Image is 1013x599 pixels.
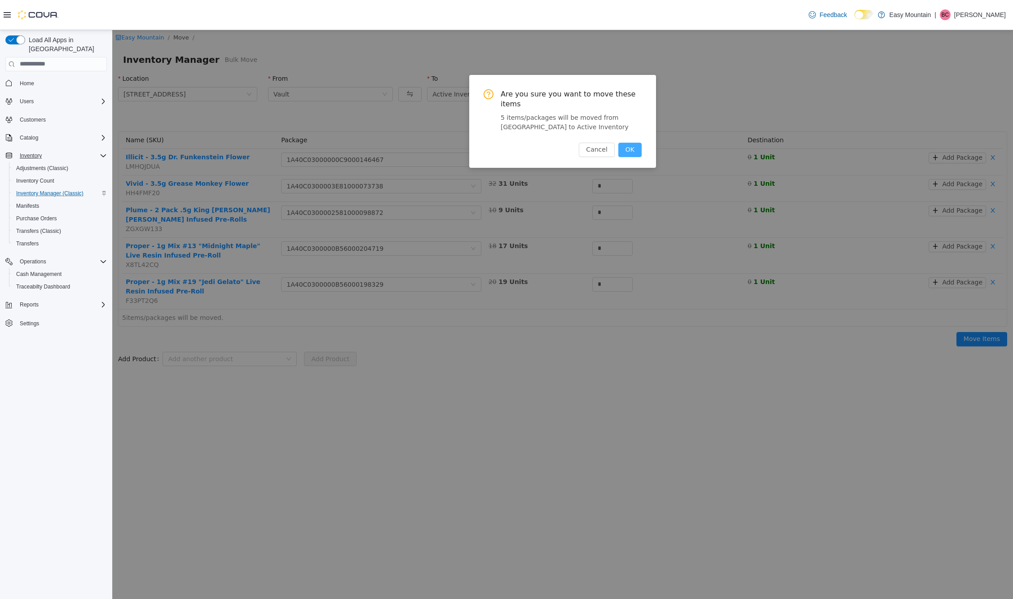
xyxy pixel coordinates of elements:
img: Cova [18,10,58,19]
span: Inventory [20,152,42,159]
a: Home [16,78,38,89]
a: Purchase Orders [13,213,61,224]
span: Reports [20,301,39,308]
a: Inventory Count [13,175,58,186]
span: Adjustments (Classic) [13,163,107,174]
a: Inventory Manager (Classic) [13,188,87,199]
span: Purchase Orders [16,215,57,222]
button: Reports [16,299,42,310]
a: Customers [16,114,49,125]
a: Feedback [805,6,850,24]
button: Traceabilty Dashboard [9,280,110,293]
span: Catalog [16,132,107,143]
button: Operations [2,255,110,268]
button: Transfers [9,237,110,250]
button: Adjustments (Classic) [9,162,110,175]
button: Inventory Count [9,175,110,187]
button: Purchase Orders [9,212,110,225]
a: Manifests [13,201,43,211]
a: Adjustments (Classic) [13,163,72,174]
a: Cash Management [13,269,65,280]
span: Reports [16,299,107,310]
span: Customers [16,114,107,125]
button: Catalog [16,132,42,143]
button: Home [2,77,110,90]
span: Are you sure you want to move these items [388,59,529,79]
span: Settings [16,317,107,328]
p: | [934,9,936,20]
nav: Complex example [5,73,107,353]
span: Adjustments (Classic) [16,165,68,172]
span: Transfers [16,240,39,247]
span: Purchase Orders [13,213,107,224]
div: Ben Clements [940,9,951,20]
span: Cash Management [13,269,107,280]
button: Inventory [2,149,110,162]
span: Manifests [16,202,39,210]
input: Dark Mode [854,10,873,19]
span: Dark Mode [854,19,855,20]
button: Customers [2,113,110,126]
button: OK [506,113,529,127]
p: Easy Mountain [890,9,931,20]
span: Transfers (Classic) [16,227,61,235]
span: Operations [16,256,107,267]
button: Transfers (Classic) [9,225,110,237]
span: BC [942,9,949,20]
button: Users [2,95,110,108]
span: Inventory Count [13,175,107,186]
button: Cash Management [9,268,110,280]
button: Catalog [2,131,110,144]
span: Transfers (Classic) [13,226,107,236]
span: Traceabilty Dashboard [16,283,70,290]
button: Inventory [16,150,45,161]
span: Inventory Count [16,177,54,184]
div: 5 items/packages will be moved from [GEOGRAPHIC_DATA] to Active Inventory [388,83,529,102]
span: Home [20,80,34,87]
button: Reports [2,298,110,311]
span: Settings [20,320,39,327]
span: Inventory [16,150,107,161]
span: Load All Apps in [GEOGRAPHIC_DATA] [25,35,107,53]
span: Home [16,78,107,89]
button: Users [16,96,37,107]
span: Transfers [13,238,107,249]
span: Inventory Manager (Classic) [13,188,107,199]
a: Settings [16,318,43,329]
span: Feedback [819,10,847,19]
a: Transfers [13,238,42,249]
span: Users [20,98,34,105]
span: Manifests [13,201,107,211]
span: Cash Management [16,271,62,278]
span: Customers [20,116,46,123]
span: Inventory Manager (Classic) [16,190,84,197]
span: Traceabilty Dashboard [13,281,107,292]
a: Transfers (Classic) [13,226,65,236]
a: Traceabilty Dashboard [13,281,74,292]
button: Manifests [9,200,110,212]
button: Settings [2,316,110,329]
span: Catalog [20,134,38,141]
span: Users [16,96,107,107]
button: Inventory Manager (Classic) [9,187,110,200]
button: Operations [16,256,50,267]
button: Cancel [467,113,502,127]
p: [PERSON_NAME] [954,9,1006,20]
i: icon: question-circle [371,59,381,69]
span: Operations [20,258,46,265]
